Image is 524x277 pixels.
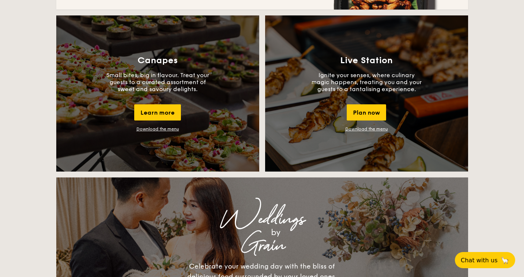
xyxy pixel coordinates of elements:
[311,72,422,93] p: Ignite your senses, where culinary magic happens, treating you and your guests to a tantalising e...
[345,126,388,132] a: Download the menu
[138,55,178,66] h3: Canapes
[148,226,403,239] div: by
[500,256,509,265] span: 🦙
[134,104,181,120] div: Learn more
[121,213,403,226] div: Weddings
[455,252,515,268] button: Chat with us🦙
[461,257,498,264] span: Chat with us
[136,126,179,132] a: Download the menu
[347,104,386,120] div: Plan now
[121,239,403,252] div: Grain
[103,72,213,93] p: Small bites, big in flavour. Treat your guests to a curated assortment of sweet and savoury delig...
[340,55,393,66] h3: Live Station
